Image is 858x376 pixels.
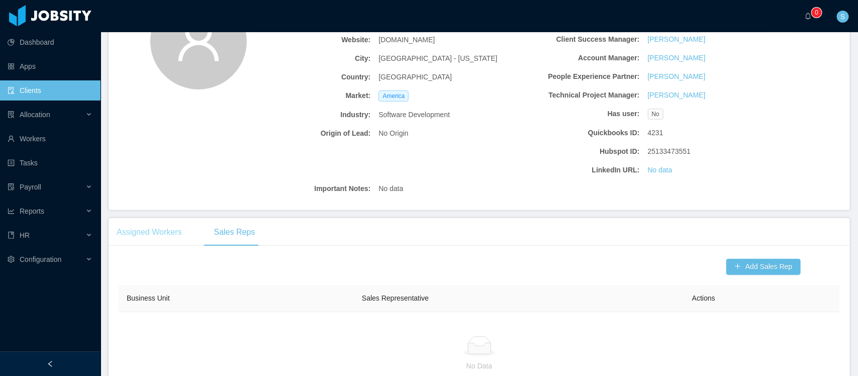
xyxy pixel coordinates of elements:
span: Configuration [20,255,61,263]
span: No [648,109,663,120]
i: icon: file-protect [8,183,15,191]
a: [PERSON_NAME] [648,53,706,63]
a: icon: auditClients [8,80,92,101]
span: HR [20,231,30,239]
div: Sales Reps [206,218,263,246]
span: [GEOGRAPHIC_DATA] [378,72,452,82]
span: No Origin [378,128,408,139]
b: Client Success Manager: [513,34,640,45]
b: Important Notes: [244,183,371,194]
i: icon: line-chart [8,208,15,215]
b: Industry: [244,110,371,120]
i: icon: book [8,232,15,239]
div: Assigned Workers [109,218,190,246]
a: [PERSON_NAME] [648,71,706,82]
b: Quickbooks ID: [513,128,640,138]
span: [GEOGRAPHIC_DATA] - [US_STATE] [378,53,497,64]
span: S [840,11,845,23]
b: Market: [244,90,371,101]
span: [DOMAIN_NAME] [378,35,435,45]
span: Actions [692,294,715,302]
span: Payroll [20,183,41,191]
span: No data [378,183,403,194]
a: icon: pie-chartDashboard [8,32,92,52]
span: Allocation [20,111,50,119]
b: Hubspot ID: [513,146,640,157]
button: icon: plusAdd Sales Rep [726,259,800,275]
span: Software Development [378,110,450,120]
span: Reports [20,207,44,215]
i: icon: bell [805,13,812,20]
a: icon: appstoreApps [8,56,92,76]
b: City: [244,53,371,64]
i: icon: user [174,16,223,64]
span: Business Unit [127,294,170,302]
span: America [378,90,409,102]
span: 25133473551 [648,146,691,157]
b: Account Manager: [513,53,640,63]
i: icon: solution [8,111,15,118]
a: icon: userWorkers [8,129,92,149]
b: Website: [244,35,371,45]
span: Sales Representative [362,294,429,302]
sup: 0 [812,8,822,18]
b: Technical Project Manager: [513,90,640,101]
span: 4231 [648,128,663,138]
b: People Experience Partner: [513,71,640,82]
i: icon: setting [8,256,15,263]
b: LinkedIn URL: [513,165,640,175]
b: Country: [244,72,371,82]
a: No data [648,165,673,175]
b: Origin of Lead: [244,128,371,139]
a: [PERSON_NAME] [648,90,706,101]
b: Has user: [513,109,640,119]
a: icon: profileTasks [8,153,92,173]
a: [PERSON_NAME] [648,34,706,45]
p: No Data [127,360,832,371]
